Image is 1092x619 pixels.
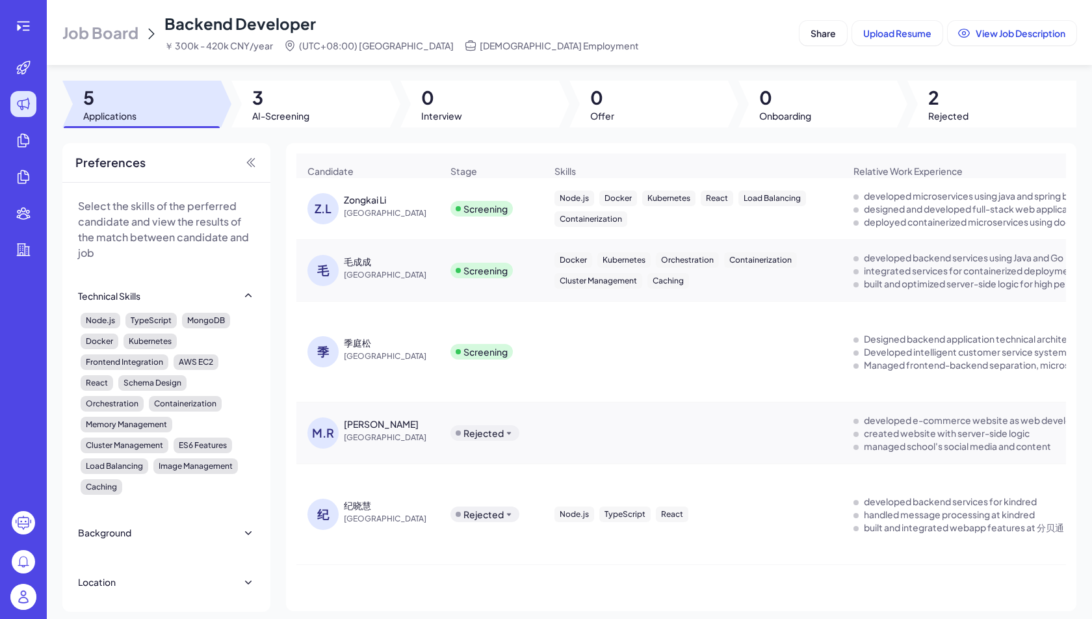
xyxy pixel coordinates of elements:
[864,427,1030,440] div: created website with server-side logic
[738,191,806,206] div: Load Balancing
[863,27,931,39] span: Upload Resume
[421,109,462,122] span: Interview
[174,438,232,453] div: ES6 Features
[590,109,614,122] span: Offer
[81,458,148,474] div: Load Balancing
[75,153,146,172] span: Preferences
[344,269,441,282] span: [GEOGRAPHIC_DATA]
[948,21,1076,46] button: View Job Description
[928,109,968,122] span: Rejected
[344,193,386,206] div: Zongkai Li
[81,396,144,412] div: Orchestration
[10,584,36,610] img: user_logo.png
[78,575,116,588] div: Location
[656,252,719,268] div: Orchestration
[81,417,172,432] div: Memory Management
[480,39,639,52] span: [DEMOGRAPHIC_DATA] Employment
[554,191,594,206] div: Node.js
[724,252,797,268] div: Containerization
[864,189,1084,202] div: developed microservices using java and spring boot
[81,334,118,349] div: Docker
[78,526,131,539] div: Background
[928,86,968,109] span: 2
[759,109,811,122] span: Onboarding
[307,193,339,224] div: Z.L
[252,86,309,109] span: 3
[590,86,614,109] span: 0
[852,21,942,46] button: Upload Resume
[599,507,651,522] div: TypeScript
[463,264,508,277] div: Screening
[344,431,441,444] span: [GEOGRAPHIC_DATA]
[182,313,230,328] div: MongoDB
[307,336,339,367] div: 季
[81,354,168,370] div: Frontend Integration
[864,495,1037,508] div: developed backend services for kindred
[62,22,138,43] span: Job Board
[307,255,339,286] div: 毛
[647,273,689,289] div: Caching
[554,165,576,178] span: Skills
[759,86,811,109] span: 0
[463,508,504,521] div: Rejected
[864,251,1063,264] div: developed backend services using Java and Go
[174,354,218,370] div: AWS EC2
[78,289,140,302] div: Technical Skills
[83,109,136,122] span: Applications
[976,27,1065,39] span: View Job Description
[81,479,122,495] div: Caching
[149,396,222,412] div: Containerization
[344,350,441,363] span: [GEOGRAPHIC_DATA]
[307,417,339,449] div: M.R
[344,207,441,220] span: [GEOGRAPHIC_DATA]
[307,499,339,530] div: 纪
[554,211,627,227] div: Containerization
[864,414,1086,427] div: developed e-commerce website as web developer
[83,86,136,109] span: 5
[554,252,592,268] div: Docker
[164,39,273,52] span: ￥ 300k - 420k CNY/year
[81,375,113,391] div: React
[123,334,177,349] div: Kubernetes
[421,86,462,109] span: 0
[656,507,688,522] div: React
[853,165,963,178] span: Relative Work Experience
[78,198,255,261] p: Select the skills of the perferred candidate and view the results of the match between candidate ...
[81,438,168,453] div: Cluster Management
[642,191,695,206] div: Kubernetes
[597,252,651,268] div: Kubernetes
[344,499,371,512] div: 纪晓慧
[153,458,238,474] div: Image Management
[299,39,454,52] span: (UTC+08:00) [GEOGRAPHIC_DATA]
[554,507,594,522] div: Node.js
[599,191,637,206] div: Docker
[344,512,441,525] span: [GEOGRAPHIC_DATA]
[701,191,733,206] div: React
[864,521,1064,534] div: built and integrated webapp features at 分贝通
[450,165,477,178] span: Stage
[864,345,1069,358] div: Developed intelligent customer service system.
[344,336,371,349] div: 季庭松
[344,255,371,268] div: 毛成成
[864,264,1078,277] div: integrated services for containerized deployment
[799,21,847,46] button: Share
[164,14,316,33] span: Backend Developer
[463,427,504,440] div: Rejected
[864,440,1051,453] div: managed school's social media and content
[252,109,309,122] span: AI-Screening
[118,375,187,391] div: Schema Design
[864,508,1035,521] div: handled message processing at kindred
[125,313,177,328] div: TypeScript
[463,345,508,358] div: Screening
[81,313,120,328] div: Node.js
[463,202,508,215] div: Screening
[344,417,419,430] div: Muhammad Rizki Ramadhan
[554,273,642,289] div: Cluster Management
[811,27,836,39] span: Share
[307,165,354,178] span: Candidate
